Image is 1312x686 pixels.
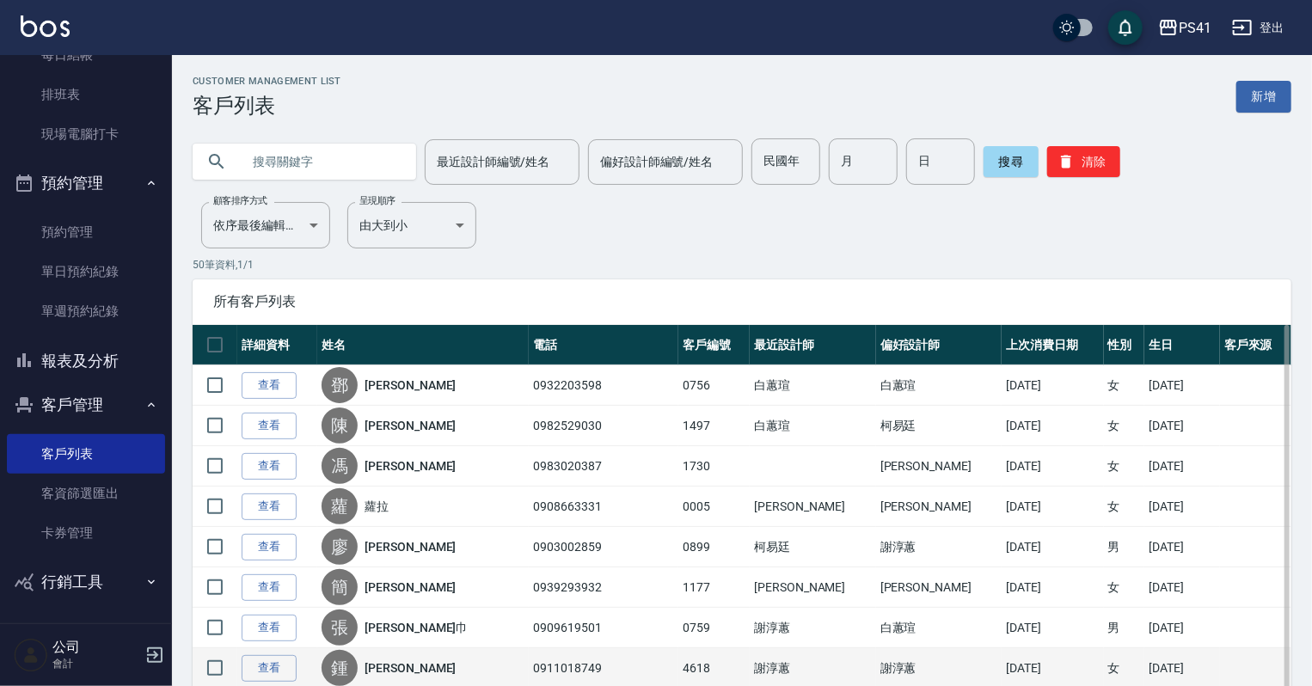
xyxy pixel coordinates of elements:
td: [DATE] [1002,365,1103,406]
a: 查看 [242,615,297,641]
td: 1730 [678,446,750,487]
button: 預約管理 [7,161,165,205]
td: 1177 [678,567,750,608]
p: 會計 [52,656,140,671]
button: 登出 [1225,12,1291,44]
td: 謝淳蕙 [876,527,1002,567]
th: 生日 [1144,325,1220,365]
a: 查看 [242,493,297,520]
input: 搜尋關鍵字 [241,138,402,185]
a: 排班表 [7,75,165,114]
td: 0899 [678,527,750,567]
td: 女 [1104,487,1145,527]
div: 馮 [322,448,358,484]
td: 謝淳蕙 [750,608,876,648]
td: 0939293932 [529,567,678,608]
td: 0759 [678,608,750,648]
a: 預約管理 [7,212,165,252]
div: 廖 [322,529,358,565]
td: [DATE] [1144,406,1220,446]
td: 白蕙瑄 [876,608,1002,648]
td: [DATE] [1002,487,1103,527]
h2: Customer Management List [193,76,341,87]
div: 鍾 [322,650,358,686]
td: 0932203598 [529,365,678,406]
a: [PERSON_NAME] [365,457,456,475]
div: 張 [322,609,358,646]
th: 姓名 [317,325,529,365]
button: 行銷工具 [7,560,165,604]
td: [DATE] [1144,365,1220,406]
th: 偏好設計師 [876,325,1002,365]
div: 簡 [322,569,358,605]
h3: 客戶列表 [193,94,341,118]
td: 0756 [678,365,750,406]
td: [PERSON_NAME] [876,567,1002,608]
th: 詳細資料 [237,325,317,365]
a: 客資篩選匯出 [7,474,165,513]
td: 1497 [678,406,750,446]
div: 依序最後編輯時間 [201,202,330,248]
td: [DATE] [1144,487,1220,527]
th: 電話 [529,325,678,365]
div: 鄧 [322,367,358,403]
a: 查看 [242,453,297,480]
label: 呈現順序 [359,194,395,207]
a: [PERSON_NAME]巾 [365,619,468,636]
img: Logo [21,15,70,37]
div: PS41 [1179,17,1211,39]
td: 女 [1104,365,1145,406]
a: 查看 [242,574,297,601]
td: [PERSON_NAME] [750,567,876,608]
a: 查看 [242,413,297,439]
td: 柯易廷 [876,406,1002,446]
a: 新增 [1236,81,1291,113]
th: 客戶編號 [678,325,750,365]
span: 所有客戶列表 [213,293,1271,310]
td: 0983020387 [529,446,678,487]
td: 0982529030 [529,406,678,446]
td: 白蕙瑄 [750,365,876,406]
a: 查看 [242,534,297,560]
td: [DATE] [1002,446,1103,487]
td: 0903002859 [529,527,678,567]
td: [PERSON_NAME] [876,487,1002,527]
td: 0909619501 [529,608,678,648]
td: [DATE] [1002,608,1103,648]
td: [DATE] [1144,527,1220,567]
td: [DATE] [1144,567,1220,608]
div: 蘿 [322,488,358,524]
a: [PERSON_NAME] [365,659,456,677]
td: 白蕙瑄 [876,365,1002,406]
td: [DATE] [1002,567,1103,608]
a: 每日結帳 [7,35,165,75]
div: 由大到小 [347,202,476,248]
th: 客戶來源 [1220,325,1291,365]
a: [PERSON_NAME] [365,579,456,596]
a: [PERSON_NAME] [365,538,456,555]
td: [DATE] [1144,608,1220,648]
td: 女 [1104,446,1145,487]
button: 搜尋 [984,146,1039,177]
a: 單日預約紀錄 [7,252,165,291]
button: PS41 [1151,10,1218,46]
td: 女 [1104,406,1145,446]
div: 陳 [322,407,358,444]
td: 女 [1104,567,1145,608]
a: [PERSON_NAME] [365,417,456,434]
a: 單週預約紀錄 [7,291,165,331]
td: [PERSON_NAME] [750,487,876,527]
label: 顧客排序方式 [213,194,267,207]
td: 男 [1104,527,1145,567]
th: 上次消費日期 [1002,325,1103,365]
a: 卡券管理 [7,513,165,553]
a: 查看 [242,655,297,682]
button: 客戶管理 [7,383,165,427]
a: [PERSON_NAME] [365,377,456,394]
td: 男 [1104,608,1145,648]
a: 蘿拉 [365,498,389,515]
td: 柯易廷 [750,527,876,567]
td: [PERSON_NAME] [876,446,1002,487]
button: 報表及分析 [7,339,165,383]
td: [DATE] [1002,527,1103,567]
